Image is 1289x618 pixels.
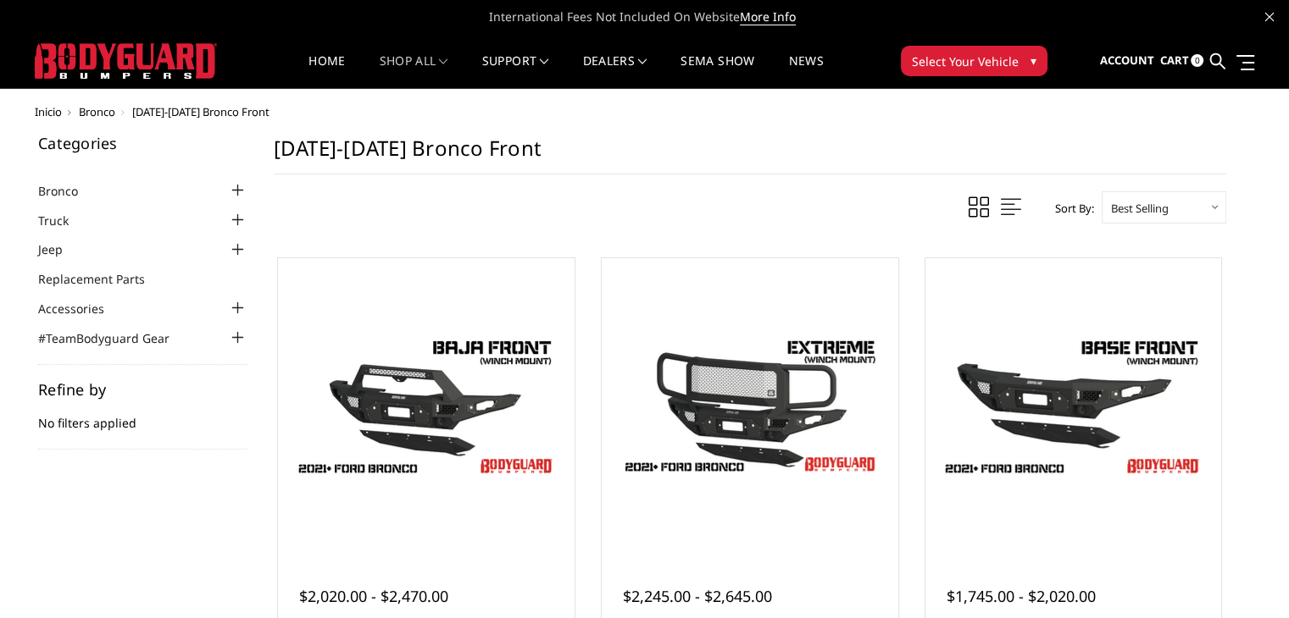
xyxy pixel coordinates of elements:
a: News [788,55,823,88]
a: Bronco [38,182,99,200]
a: Bronco [79,104,115,119]
span: $2,020.00 - $2,470.00 [299,586,448,606]
a: Inicio [35,104,62,119]
span: ▾ [1031,52,1036,69]
span: $1,745.00 - $2,020.00 [947,586,1096,606]
a: Jeep [38,240,84,258]
span: Select Your Vehicle [912,52,1019,70]
a: More Info [740,8,796,25]
span: [DATE]-[DATE] Bronco Front [132,104,269,119]
h1: [DATE]-[DATE] Bronco Front [274,135,1226,174]
h5: Categories [38,135,248,151]
a: Freedom Series - Bronco Base Front Bumper Bronco Base Front (winch mount) [930,262,1218,550]
a: Bodyguard Ford Bronco Bronco Baja Front (winch mount) [282,262,570,550]
a: #TeamBodyguard Gear [38,329,191,347]
span: Account [1099,52,1153,68]
a: SEMA Show [681,55,754,88]
a: Bronco Extreme Front (winch mount) Bronco Extreme Front (winch mount) [606,262,894,550]
a: Support [482,55,549,88]
a: Dealers [583,55,647,88]
span: 0 [1191,54,1203,67]
button: Select Your Vehicle [901,46,1047,76]
a: Replacement Parts [38,270,166,288]
a: Account [1099,38,1153,84]
img: BODYGUARD BUMPERS [35,43,217,79]
span: $2,245.00 - $2,645.00 [623,586,772,606]
h5: Refine by [38,382,248,397]
label: Sort By: [1046,196,1094,221]
a: Accessories [38,300,125,317]
a: Truck [38,212,90,229]
a: Home [308,55,345,88]
span: Cart [1159,52,1188,68]
a: Cart 0 [1159,38,1203,84]
div: No filters applied [38,382,248,450]
a: shop all [380,55,448,88]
